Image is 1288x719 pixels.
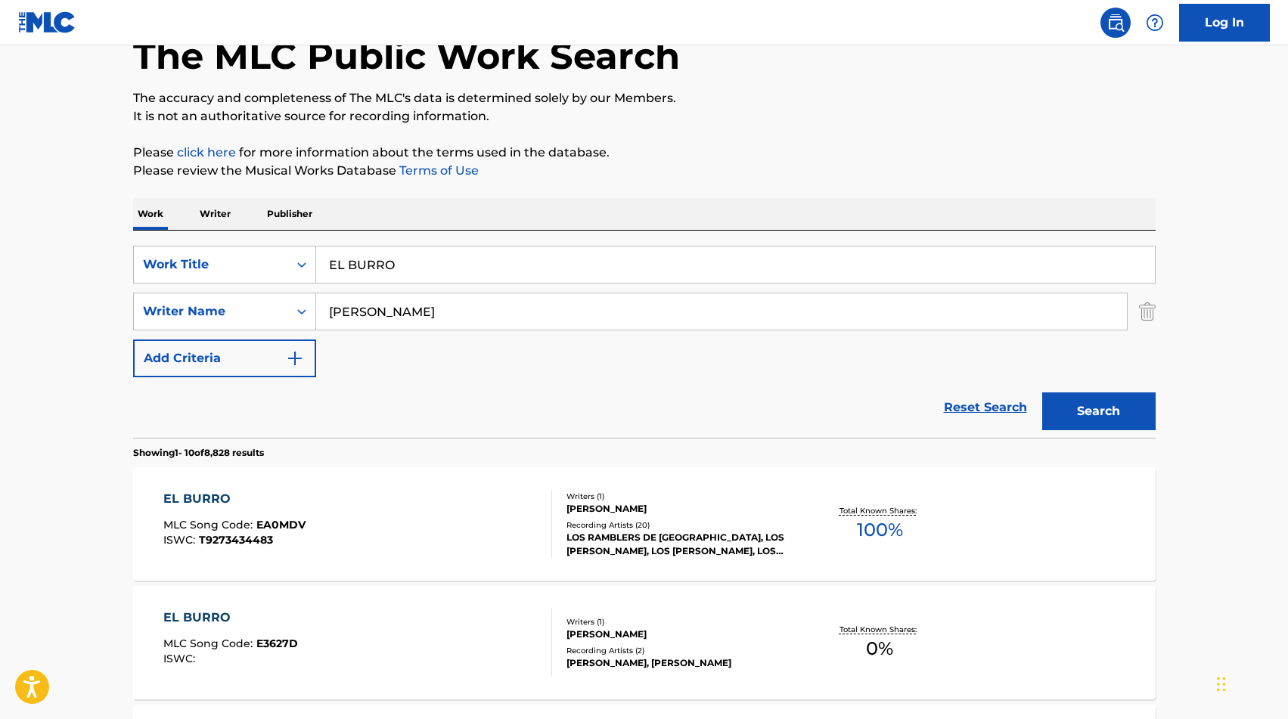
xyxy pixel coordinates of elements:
[256,637,298,650] span: E3627D
[133,107,1156,126] p: It is not an authoritative source for recording information.
[396,163,479,178] a: Terms of Use
[566,502,795,516] div: [PERSON_NAME]
[262,198,317,230] p: Publisher
[286,349,304,367] img: 9d2ae6d4665cec9f34b9.svg
[857,516,903,544] span: 100 %
[195,198,235,230] p: Writer
[566,656,795,670] div: [PERSON_NAME], [PERSON_NAME]
[1042,392,1156,430] button: Search
[566,645,795,656] div: Recording Artists ( 2 )
[143,302,279,321] div: Writer Name
[1100,8,1131,38] a: Public Search
[1106,14,1125,32] img: search
[133,162,1156,180] p: Please review the Musical Works Database
[133,89,1156,107] p: The accuracy and completeness of The MLC's data is determined solely by our Members.
[133,144,1156,162] p: Please for more information about the terms used in the database.
[177,145,236,160] a: click here
[18,11,76,33] img: MLC Logo
[163,652,199,665] span: ISWC :
[840,505,920,516] p: Total Known Shares:
[133,586,1156,699] a: EL BURROMLC Song Code:E3627DISWC:Writers (1)[PERSON_NAME]Recording Artists (2)[PERSON_NAME], [PER...
[1146,14,1164,32] img: help
[133,467,1156,581] a: EL BURROMLC Song Code:EA0MDVISWC:T9273434483Writers (1)[PERSON_NAME]Recording Artists (20)LOS RAM...
[1212,646,1288,719] div: Widget de chat
[133,198,168,230] p: Work
[143,256,279,274] div: Work Title
[163,609,298,627] div: EL BURRO
[566,616,795,628] div: Writers ( 1 )
[566,531,795,558] div: LOS RAMBLERS DE [GEOGRAPHIC_DATA], LOS [PERSON_NAME], LOS [PERSON_NAME], LOS RAMBLERS DE [GEOGRAP...
[163,518,256,532] span: MLC Song Code :
[163,533,199,547] span: ISWC :
[566,519,795,531] div: Recording Artists ( 20 )
[133,33,680,79] h1: The MLC Public Work Search
[133,339,316,377] button: Add Criteria
[566,491,795,502] div: Writers ( 1 )
[936,391,1035,424] a: Reset Search
[199,533,273,547] span: T9273434483
[163,490,306,508] div: EL BURRO
[133,446,264,460] p: Showing 1 - 10 of 8,828 results
[256,518,306,532] span: EA0MDV
[1140,8,1170,38] div: Help
[1179,4,1270,42] a: Log In
[1217,662,1226,707] div: Arrastrar
[133,246,1156,438] form: Search Form
[566,628,795,641] div: [PERSON_NAME]
[163,637,256,650] span: MLC Song Code :
[866,635,893,662] span: 0 %
[1212,646,1288,719] iframe: Chat Widget
[840,624,920,635] p: Total Known Shares:
[1139,293,1156,330] img: Delete Criterion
